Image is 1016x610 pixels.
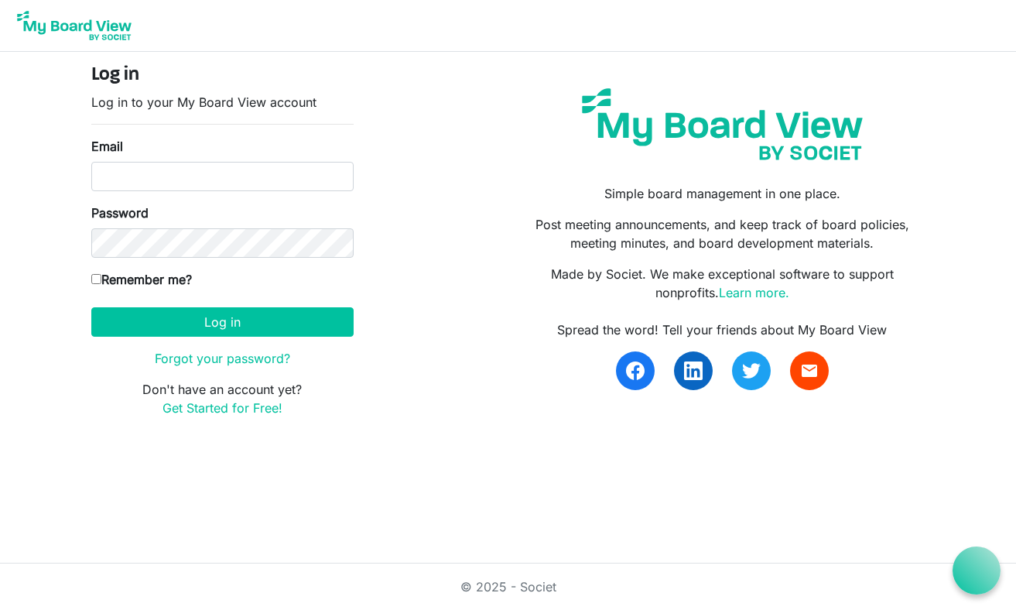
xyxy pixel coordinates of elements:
img: my-board-view-societ.svg [570,77,874,172]
button: Log in [91,307,354,337]
div: Spread the word! Tell your friends about My Board View [519,320,925,339]
p: Log in to your My Board View account [91,93,354,111]
span: email [800,362,819,380]
input: Remember me? [91,274,101,284]
label: Email [91,137,123,156]
a: email [790,351,829,390]
a: © 2025 - Societ [460,579,556,595]
img: linkedin.svg [684,362,703,380]
a: Get Started for Free! [162,400,282,416]
p: Don't have an account yet? [91,380,354,417]
img: facebook.svg [626,362,645,380]
p: Simple board management in one place. [519,184,925,203]
img: twitter.svg [742,362,761,380]
a: Forgot your password? [155,351,290,366]
img: My Board View Logo [12,6,136,45]
h4: Log in [91,64,354,87]
p: Made by Societ. We make exceptional software to support nonprofits. [519,265,925,302]
label: Remember me? [91,270,192,289]
p: Post meeting announcements, and keep track of board policies, meeting minutes, and board developm... [519,215,925,252]
a: Learn more. [719,285,789,300]
label: Password [91,204,149,222]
